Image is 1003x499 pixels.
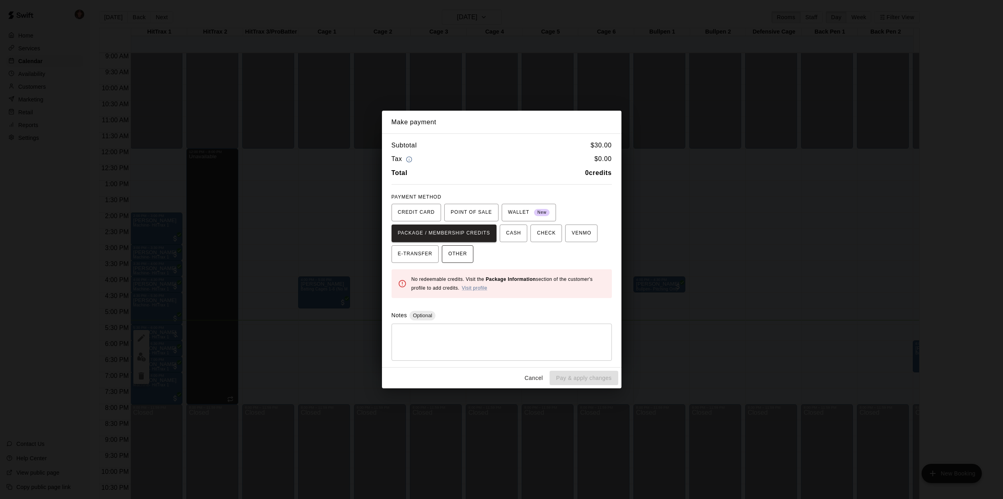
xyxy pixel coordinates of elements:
span: E-TRANSFER [398,248,433,260]
h6: $ 0.00 [594,154,611,165]
b: Total [392,169,408,176]
h6: Subtotal [392,140,417,151]
button: WALLET New [502,204,556,221]
span: CHECK [537,227,556,240]
button: POINT OF SALE [444,204,498,221]
label: Notes [392,312,407,318]
button: CHECK [530,225,562,242]
span: POINT OF SALE [451,206,492,219]
b: Package Information [486,276,536,282]
a: Visit profile [462,285,487,291]
button: VENMO [565,225,597,242]
span: PACKAGE / MEMBERSHIP CREDITS [398,227,491,240]
span: CREDIT CARD [398,206,435,219]
span: Optional [410,312,435,318]
button: CREDIT CARD [392,204,441,221]
h6: Tax [392,154,415,165]
span: CASH [506,227,521,240]
span: No redeemable credits. Visit the section of the customer's profile to add credits. [411,276,593,291]
span: PAYMENT METHOD [392,194,441,200]
button: Cancel [521,371,546,386]
button: PACKAGE / MEMBERSHIP CREDITS [392,225,497,242]
b: 0 credits [585,169,612,176]
span: WALLET [508,206,550,219]
span: VENMO [572,227,591,240]
button: CASH [500,225,527,242]
button: E-TRANSFER [392,245,439,263]
span: New [534,207,550,218]
span: OTHER [448,248,467,260]
button: OTHER [442,245,473,263]
h2: Make payment [382,111,621,134]
h6: $ 30.00 [591,140,612,151]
